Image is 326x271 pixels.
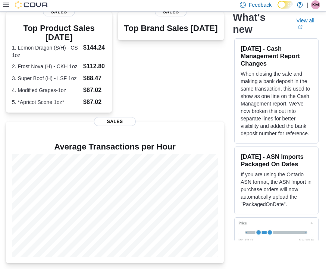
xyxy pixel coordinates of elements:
div: Kenneth Martin [311,2,320,11]
input: Dark Mode [278,3,293,10]
h2: What's new [233,13,287,37]
dt: 2. Frost Nova (H) - CKH 1oz [12,64,80,72]
dt: 4. Modified Grapes-1oz [12,88,80,96]
dd: $87.02 [83,100,106,108]
span: KM [312,2,319,11]
h3: Top Product Sales [DATE] [12,26,106,44]
h3: Top Brand Sales [DATE] [124,26,218,35]
span: Dark Mode [278,10,278,11]
h3: [DATE] - Cash Management Report Changes [241,47,312,69]
a: View allExternal link [297,19,320,31]
h3: [DATE] - ASN Imports Packaged On Dates [241,155,312,170]
h4: Average Transactions per Hour [12,144,218,153]
span: Sales [43,9,75,18]
dd: $112.80 [83,64,106,73]
dt: 3. Super Boof (H) - LSF 1oz [12,76,80,84]
p: | [307,2,308,11]
p: If you are using the Ontario ASN format, the ASN Import in purchase orders will now automatically... [241,173,312,210]
dt: 1. Lemon Dragon (S/H) - CS 1oz [12,46,80,61]
dd: $88.47 [83,76,106,85]
span: Feedback [249,3,272,10]
span: Sales [94,119,136,128]
p: When closing the safe and making a bank deposit in the same transaction, this used to show as one... [241,72,312,139]
dd: $87.02 [83,88,106,97]
dd: $144.24 [83,45,106,54]
img: Cova [15,3,48,10]
dt: 5. *Apricot Scone 1oz* [12,100,80,108]
svg: External link [298,26,303,31]
span: Sales [155,9,187,18]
